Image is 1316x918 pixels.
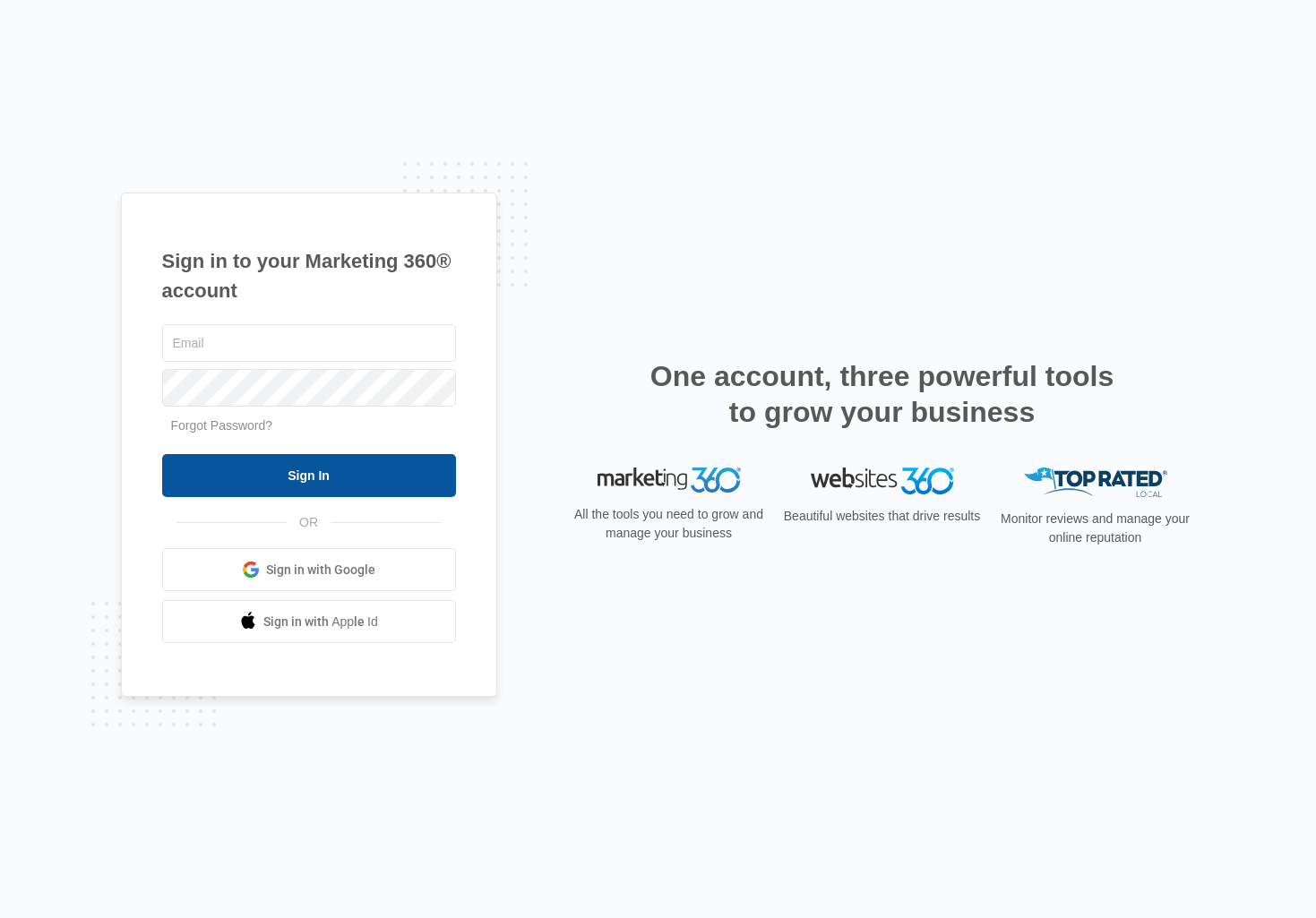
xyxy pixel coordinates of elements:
[162,600,456,643] a: Sign in with Apple Id
[569,505,770,543] p: All the tools you need to grow and manage your business
[162,246,456,305] h1: Sign in to your Marketing 360® account
[782,507,983,526] p: Beautiful websites that drive results
[645,358,1120,430] h2: One account, three powerful tools to grow your business
[995,510,1196,547] p: Monitor reviews and manage your online reputation
[1024,468,1167,497] img: Top Rated Local
[266,561,375,579] span: Sign in with Google
[162,548,456,591] a: Sign in with Google
[162,324,456,362] input: Email
[263,613,378,631] span: Sign in with Apple Id
[287,513,331,532] span: OR
[171,418,273,433] a: Forgot Password?
[811,468,954,493] img: Websites 360
[598,468,741,493] img: Marketing 360
[162,454,456,497] input: Sign In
